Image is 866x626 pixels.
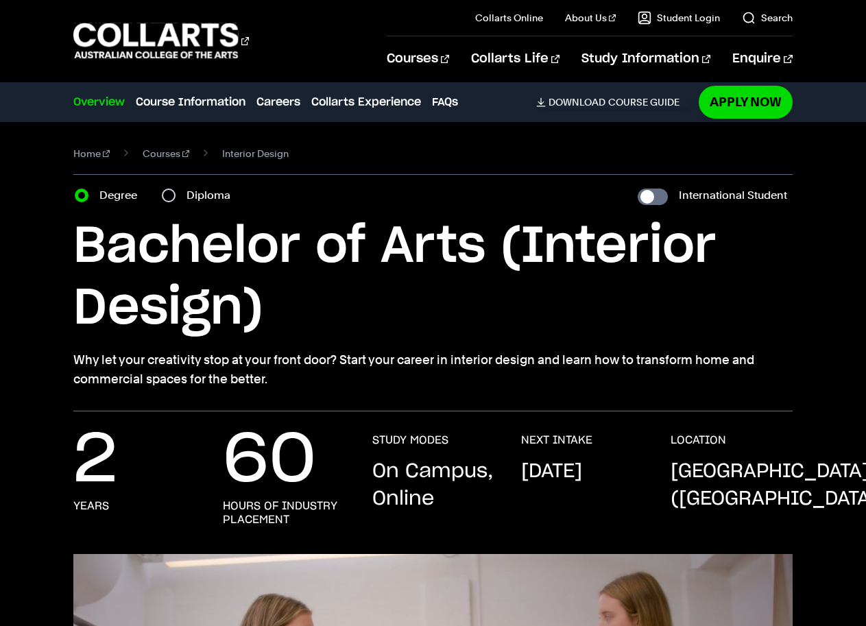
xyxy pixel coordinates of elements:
p: Why let your creativity stop at your front door? Start your career in interior design and learn h... [73,350,792,389]
a: Collarts Life [471,36,560,82]
label: Diploma [187,186,239,205]
a: Courses [143,144,189,163]
p: [DATE] [521,458,582,485]
label: Degree [99,186,145,205]
h3: NEXT INTAKE [521,433,592,447]
h3: STUDY MODES [372,433,448,447]
a: Course Information [136,94,245,110]
a: Study Information [581,36,710,82]
div: Go to homepage [73,21,249,60]
label: International Student [679,186,787,205]
a: About Us [565,11,616,25]
p: 2 [73,433,117,488]
span: Download [549,96,605,108]
a: DownloadCourse Guide [536,96,690,108]
p: On Campus, Online [372,458,494,513]
a: Collarts Experience [311,94,421,110]
h3: hours of industry placement [223,499,345,527]
h3: LOCATION [671,433,726,447]
a: FAQs [432,94,458,110]
a: Overview [73,94,125,110]
p: 60 [223,433,316,488]
h3: years [73,499,109,513]
a: Careers [256,94,300,110]
a: Collarts Online [475,11,543,25]
a: Apply Now [699,86,793,118]
a: Enquire [732,36,792,82]
a: Student Login [638,11,720,25]
a: Home [73,144,110,163]
a: Search [742,11,793,25]
span: Interior Design [222,144,289,163]
h1: Bachelor of Arts (Interior Design) [73,216,792,339]
a: Courses [387,36,449,82]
